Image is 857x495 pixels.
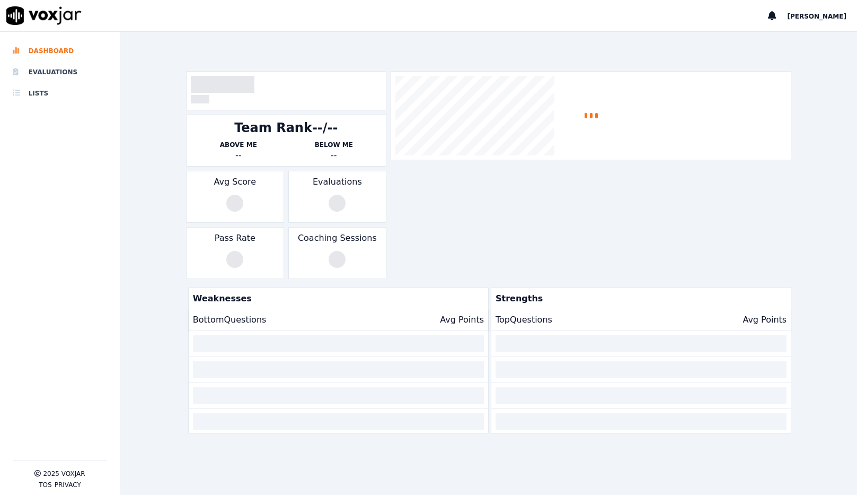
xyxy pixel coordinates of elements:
[491,288,787,309] p: Strengths
[743,314,787,326] p: Avg Points
[234,119,338,136] div: Team Rank --/--
[39,481,51,489] button: TOS
[440,314,484,326] p: Avg Points
[13,83,107,104] a: Lists
[43,470,85,478] p: 2025 Voxjar
[286,149,382,162] div: --
[186,171,284,223] div: Avg Score
[286,141,382,149] p: Below Me
[496,314,552,326] p: Top Questions
[13,62,107,83] a: Evaluations
[6,6,82,25] img: voxjar logo
[787,10,857,22] button: [PERSON_NAME]
[186,227,284,279] div: Pass Rate
[13,40,107,62] a: Dashboard
[191,141,286,149] p: Above Me
[288,171,386,223] div: Evaluations
[191,149,286,162] div: --
[193,314,267,326] p: Bottom Questions
[288,227,386,279] div: Coaching Sessions
[189,288,484,309] p: Weaknesses
[55,481,81,489] button: Privacy
[787,13,846,20] span: [PERSON_NAME]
